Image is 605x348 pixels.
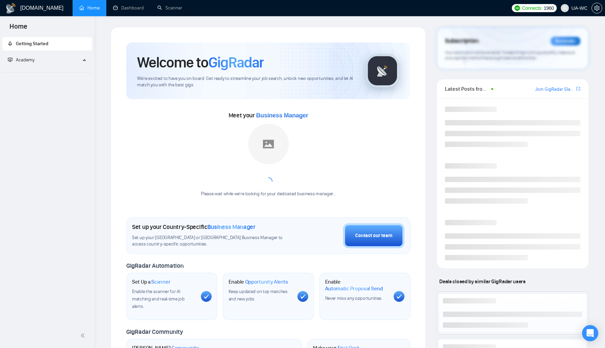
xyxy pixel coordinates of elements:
span: Academy [16,57,34,63]
span: 1960 [544,4,554,12]
a: setting [591,5,602,11]
a: export [576,86,580,92]
a: homeHome [79,5,100,11]
img: upwork-logo.png [515,5,520,11]
span: double-left [80,332,87,339]
li: Academy Homepage [2,69,92,74]
h1: Set up your Country-Specific [132,223,256,231]
button: Contact our team [343,223,404,248]
span: Keep updated on top matches and new jobs. [229,289,288,302]
span: We're excited to have you on board. Get ready to streamline your job search, unlock new opportuni... [137,76,355,88]
div: Please wait while we're looking for your dedicated business manager... [197,191,340,197]
a: dashboardDashboard [113,5,144,11]
span: Getting Started [16,41,48,47]
span: fund-projection-screen [8,57,12,62]
span: Never miss any opportunities. [325,295,383,301]
div: Open Intercom Messenger [582,325,598,341]
span: Your subscription will be renewed. To keep things running smoothly, make sure your payment method... [445,50,575,61]
h1: Welcome to [137,53,264,71]
h1: Set Up a [132,279,170,285]
span: Scanner [151,279,170,285]
span: Meet your [229,112,308,119]
span: Deals closed by similar GigRadar users [437,275,528,287]
span: user [562,6,567,10]
span: Set up your [GEOGRAPHIC_DATA] or [GEOGRAPHIC_DATA] Business Manager to access country-specific op... [132,235,295,248]
span: Enable the scanner for AI matching and real-time job alerts. [132,289,184,309]
span: Business Manager [256,112,308,119]
a: searchScanner [157,5,182,11]
span: Opportunity Alerts [245,279,288,285]
li: Getting Started [2,37,92,51]
img: logo [5,3,16,14]
span: Subscription [445,35,478,47]
span: setting [592,5,602,11]
button: setting [591,3,602,13]
span: Academy [8,57,34,63]
span: GigRadar [208,53,264,71]
img: gigradar-logo.png [366,54,399,88]
span: loading [264,177,272,185]
div: Contact our team [355,232,392,239]
span: Automatic Proposal Send [325,285,383,292]
img: placeholder.png [248,124,289,164]
span: Home [4,22,33,36]
a: Join GigRadar Slack Community [535,86,575,93]
span: rocket [8,41,12,46]
span: Latest Posts from the GigRadar Community [445,85,489,93]
span: GigRadar Community [126,328,183,336]
h1: Enable [229,279,288,285]
h1: Enable [325,279,389,292]
span: GigRadar Automation [126,262,183,269]
span: export [576,86,580,91]
div: Reminder [551,37,580,46]
span: Connects: [522,4,542,12]
span: Business Manager [207,223,256,231]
